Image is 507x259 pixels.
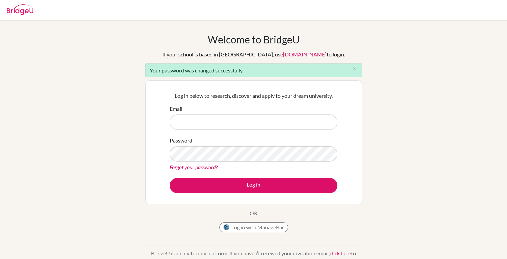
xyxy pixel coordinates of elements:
p: Log in below to research, discover and apply to your dream university. [170,92,337,100]
div: Your password was changed successfully. [145,63,362,77]
a: [DOMAIN_NAME] [283,51,327,57]
a: Forgot your password? [170,164,218,170]
button: Log in [170,178,337,193]
label: Password [170,137,192,145]
a: click here [330,250,351,256]
button: Log in with ManageBac [219,222,288,232]
label: Email [170,105,182,113]
div: If your school is based in [GEOGRAPHIC_DATA], use to login. [162,50,345,58]
img: Bridge-U [7,4,33,15]
i: close [352,66,357,71]
h1: Welcome to BridgeU [208,33,300,45]
button: Close [348,64,362,74]
p: OR [250,209,257,217]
